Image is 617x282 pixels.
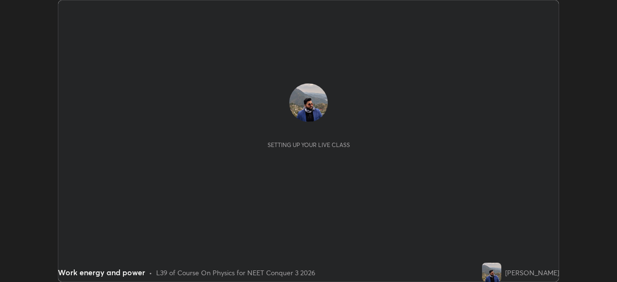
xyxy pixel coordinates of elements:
div: • [149,268,152,278]
div: L39 of Course On Physics for NEET Conquer 3 2026 [156,268,315,278]
div: Setting up your live class [268,141,350,148]
div: Work energy and power [58,267,145,278]
div: [PERSON_NAME] [505,268,559,278]
img: 32457bb2dde54d7ea7c34c8e2a2521d0.jpg [482,263,501,282]
img: 32457bb2dde54d7ea7c34c8e2a2521d0.jpg [289,83,328,122]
